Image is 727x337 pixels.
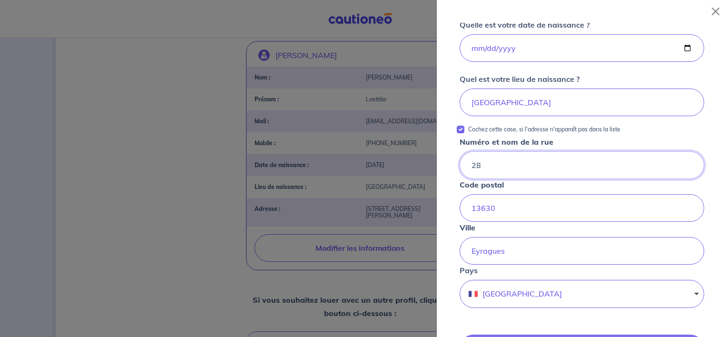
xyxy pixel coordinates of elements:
[460,73,580,85] p: Quel est votre lieu de naissance ?
[460,180,504,189] strong: Code postal
[460,19,589,30] p: Quelle est votre date de naissance ?
[460,151,704,179] input: 54 rue nationale
[460,237,704,265] input: Lille
[460,223,475,232] strong: Ville
[460,280,704,308] button: [GEOGRAPHIC_DATA]
[468,124,620,135] p: Cochez cette case, si l'adresse n'apparaît pas dans la liste
[460,34,704,62] input: 01/01/1980
[708,4,723,19] button: Close
[460,194,704,222] input: 59000
[460,89,704,116] input: Paris
[460,137,553,147] strong: Numéro et nom de la rue
[460,265,478,276] label: Pays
